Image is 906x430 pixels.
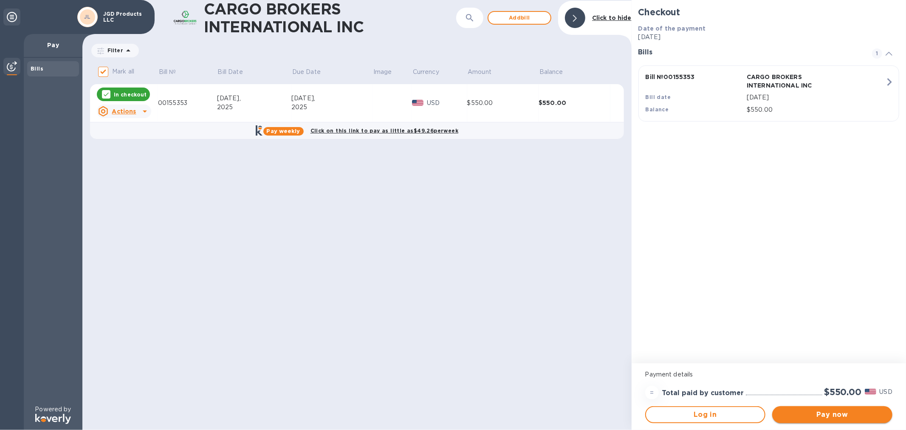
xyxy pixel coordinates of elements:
[645,406,765,423] button: Log in
[638,48,862,57] h3: Bills
[373,68,392,76] p: Image
[112,67,134,76] p: Mark all
[158,99,217,107] div: 00155353
[662,389,744,397] h3: Total paid by customer
[638,65,899,122] button: Bill №00155353CARGO BROKERS INTERNATIONAL INCBill date[DATE]Balance$550.00
[495,13,544,23] span: Add bill
[539,99,610,107] div: $550.00
[638,25,706,32] b: Date of the payment
[747,73,844,90] p: CARGO BROKERS INTERNATIONAL INC
[31,65,43,72] b: Bills
[747,105,885,114] p: $550.00
[638,7,899,17] h2: Checkout
[468,68,502,76] span: Amount
[747,93,885,102] p: [DATE]
[35,405,71,414] p: Powered by
[824,387,861,397] h2: $550.00
[412,100,423,106] img: USD
[267,128,300,134] b: Pay weekly
[872,48,882,59] span: 1
[104,47,123,54] p: Filter
[488,11,551,25] button: Addbill
[646,73,743,81] p: Bill № 00155353
[646,106,669,113] b: Balance
[646,94,671,100] b: Bill date
[638,33,899,42] p: [DATE]
[292,68,332,76] span: Due Date
[310,127,458,134] b: Click on this link to pay as little as $49.26 per week
[103,11,146,23] p: JGD Products LLC
[217,94,291,103] div: [DATE],
[159,68,176,76] p: Bill №
[35,414,71,424] img: Logo
[291,94,373,103] div: [DATE],
[218,68,254,76] span: Bill Date
[592,14,632,21] b: Click to hide
[413,68,439,76] p: Currency
[292,68,321,76] p: Due Date
[218,68,243,76] p: Bill Date
[467,99,539,107] div: $550.00
[159,68,187,76] span: Bill №
[84,14,91,20] b: JL
[645,386,659,399] div: =
[539,68,574,76] span: Balance
[539,68,563,76] p: Balance
[865,389,876,395] img: USD
[653,410,758,420] span: Log in
[772,406,892,423] button: Pay now
[217,103,291,112] div: 2025
[291,103,373,112] div: 2025
[645,370,892,379] p: Payment details
[31,41,76,49] p: Pay
[427,99,467,107] p: USD
[114,91,147,98] p: In checkout
[112,108,136,115] u: Actions
[880,388,892,396] p: USD
[468,68,491,76] p: Amount
[779,410,886,420] span: Pay now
